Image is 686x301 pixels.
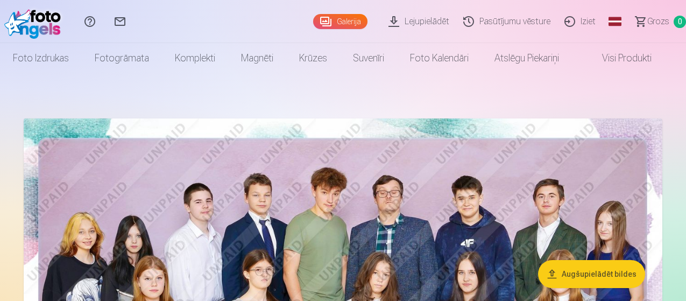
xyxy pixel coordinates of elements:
[647,15,669,28] span: Grozs
[340,43,397,73] a: Suvenīri
[482,43,572,73] a: Atslēgu piekariņi
[162,43,228,73] a: Komplekti
[228,43,286,73] a: Magnēti
[538,260,645,288] button: Augšupielādēt bildes
[397,43,482,73] a: Foto kalendāri
[4,4,66,39] img: /fa1
[313,14,367,29] a: Galerija
[572,43,664,73] a: Visi produkti
[286,43,340,73] a: Krūzes
[82,43,162,73] a: Fotogrāmata
[674,16,686,28] span: 0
